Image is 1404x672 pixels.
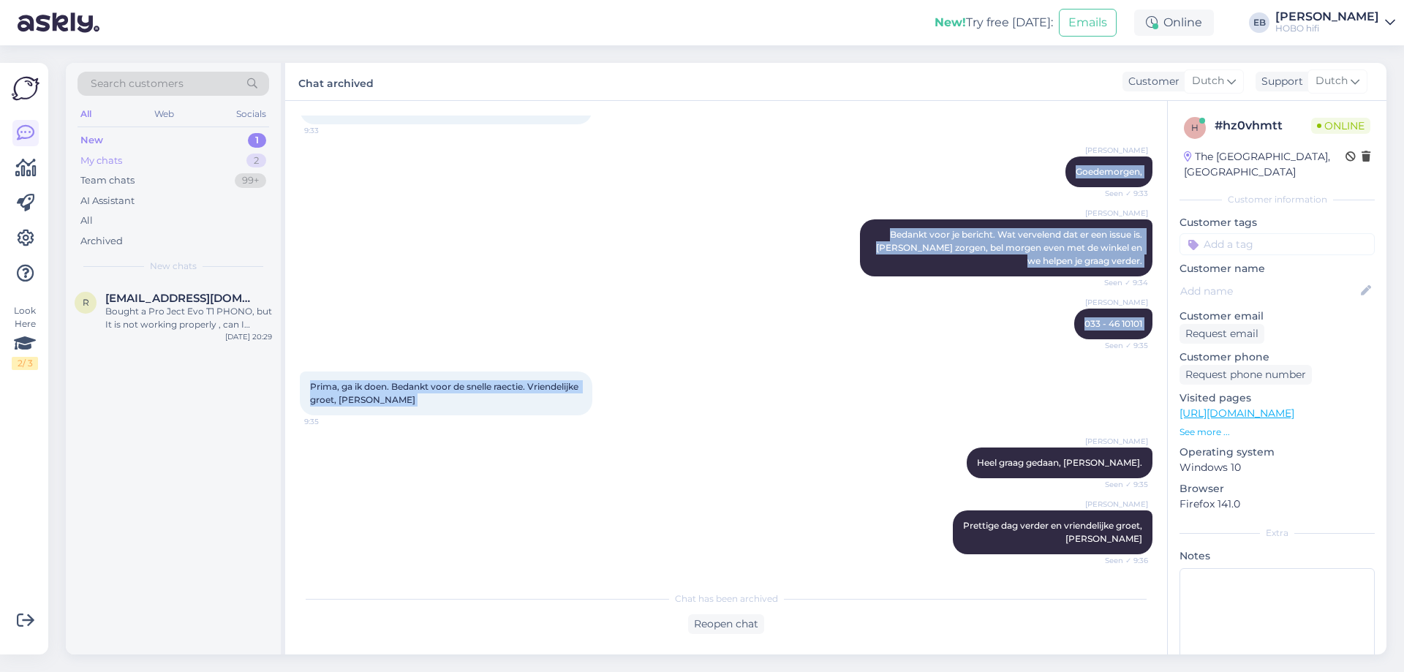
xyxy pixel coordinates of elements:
[304,125,359,136] span: 9:33
[246,154,266,168] div: 2
[1180,407,1294,420] a: [URL][DOMAIN_NAME]
[1085,499,1148,510] span: [PERSON_NAME]
[80,154,122,168] div: My chats
[963,520,1142,544] span: Prettige dag verder en vriendelijke groet, [PERSON_NAME]
[1180,365,1312,385] div: Request phone number
[1275,11,1379,23] div: [PERSON_NAME]
[298,72,374,91] label: Chat archived
[1085,145,1148,156] span: [PERSON_NAME]
[91,76,184,91] span: Search customers
[80,194,135,208] div: AI Assistant
[105,292,257,305] span: rafaellravanelli@gmail.com
[1192,73,1224,89] span: Dutch
[1122,74,1180,89] div: Customer
[977,457,1142,468] span: Heel graag gedaan, [PERSON_NAME].
[80,133,103,148] div: New
[1180,481,1375,497] p: Browser
[935,14,1053,31] div: Try free [DATE]:
[1180,548,1375,564] p: Notes
[1180,445,1375,460] p: Operating system
[1191,122,1199,133] span: h
[83,297,89,308] span: r
[935,15,966,29] b: New!
[235,173,266,188] div: 99+
[1180,233,1375,255] input: Add a tag
[1059,9,1117,37] button: Emails
[1180,261,1375,276] p: Customer name
[1180,215,1375,230] p: Customer tags
[304,416,359,427] span: 9:35
[1093,479,1148,490] span: Seen ✓ 9:35
[1215,117,1311,135] div: # hz0vhmtt
[1180,309,1375,324] p: Customer email
[1180,460,1375,475] p: Windows 10
[688,614,764,634] div: Reopen chat
[1180,526,1375,540] div: Extra
[105,305,272,331] div: Bought a Pro Ject Evo T1 PHONO, but It is not working properly , can I switch to another?
[310,381,581,405] span: Prima, ga ik doen. Bedankt voor de snelle raectie. Vriendelijke groet, [PERSON_NAME]
[1311,118,1370,134] span: Online
[1180,426,1375,439] p: See more ...
[1249,12,1269,33] div: EB
[233,105,269,124] div: Socials
[1093,340,1148,351] span: Seen ✓ 9:35
[1180,283,1358,299] input: Add name
[876,229,1144,266] span: Bedankt voor je bericht. Wat vervelend dat er een issue is. [PERSON_NAME] zorgen, bel morgen even...
[1180,497,1375,512] p: Firefox 141.0
[1256,74,1303,89] div: Support
[1085,208,1148,219] span: [PERSON_NAME]
[1275,23,1379,34] div: HOBO hifi
[1093,188,1148,199] span: Seen ✓ 9:33
[150,260,197,273] span: New chats
[80,234,123,249] div: Archived
[78,105,94,124] div: All
[1184,149,1345,180] div: The [GEOGRAPHIC_DATA], [GEOGRAPHIC_DATA]
[1093,277,1148,288] span: Seen ✓ 9:34
[1180,193,1375,206] div: Customer information
[1084,318,1142,329] span: 033 - 46 10101
[12,304,38,370] div: Look Here
[1085,297,1148,308] span: [PERSON_NAME]
[151,105,177,124] div: Web
[12,75,39,102] img: Askly Logo
[80,214,93,228] div: All
[1316,73,1348,89] span: Dutch
[1093,555,1148,566] span: Seen ✓ 9:36
[1275,11,1395,34] a: [PERSON_NAME]HOBO hifi
[1180,324,1264,344] div: Request email
[1134,10,1214,36] div: Online
[675,592,778,605] span: Chat has been archived
[1180,350,1375,365] p: Customer phone
[1180,390,1375,406] p: Visited pages
[1076,166,1142,177] span: Goedemorgen,
[1085,436,1148,447] span: [PERSON_NAME]
[248,133,266,148] div: 1
[225,331,272,342] div: [DATE] 20:29
[12,357,38,370] div: 2 / 3
[80,173,135,188] div: Team chats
